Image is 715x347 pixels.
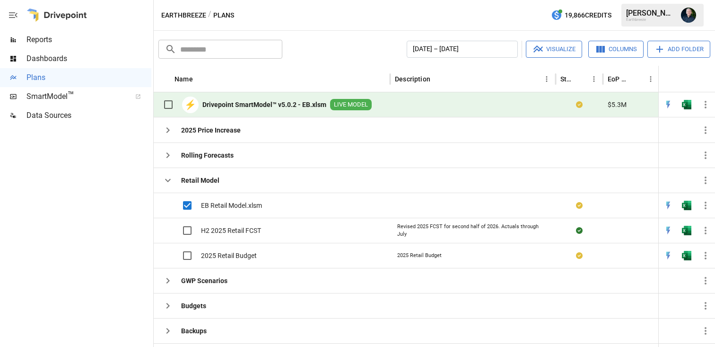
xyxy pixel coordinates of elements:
[626,9,675,18] div: [PERSON_NAME]
[181,176,219,185] b: Retail Model
[681,8,696,23] img: Tom Ferguson
[574,72,587,86] button: Sort
[407,41,518,58] button: [DATE] – [DATE]
[201,251,257,260] span: 2025 Retail Budget
[182,97,199,113] div: ⚡
[194,72,207,86] button: Sort
[663,251,673,260] div: Open in Quick Edit
[675,2,702,28] button: Tom Ferguson
[663,201,673,210] img: quick-edit-flash.b8aec18c.svg
[397,223,549,238] div: Revised 2025 FCST for second half of 2026. Actuals through July
[682,201,691,210] img: excel-icon.76473adf.svg
[588,41,644,58] button: Columns
[181,301,206,311] b: Budgets
[201,226,261,235] span: H2 2025 Retail FCST
[26,91,125,102] span: SmartModel
[202,100,326,109] b: Drivepoint SmartModel™ v5.0.2 - EB.xlsm
[26,53,151,64] span: Dashboards
[663,226,673,235] div: Open in Quick Edit
[26,72,151,83] span: Plans
[663,100,673,109] img: quick-edit-flash.b8aec18c.svg
[576,251,583,260] div: Your plan has changes in Excel that are not reflected in the Drivepoint Data Warehouse, select "S...
[626,18,675,22] div: Earthbreeze
[547,7,615,24] button: 19,866Credits
[608,75,630,83] div: EoP Cash
[682,226,691,235] img: excel-icon.76473adf.svg
[647,41,710,58] button: Add Folder
[663,100,673,109] div: Open in Quick Edit
[682,226,691,235] div: Open in Excel
[181,326,207,336] b: Backups
[395,75,430,83] div: Description
[397,252,442,259] div: 2025 Retail Budget
[540,72,553,86] button: Description column menu
[26,110,151,121] span: Data Sources
[682,100,691,109] img: excel-icon.76473adf.svg
[663,251,673,260] img: quick-edit-flash.b8aec18c.svg
[576,100,583,109] div: Your plan has changes in Excel that are not reflected in the Drivepoint Data Warehouse, select "S...
[682,251,691,260] img: excel-icon.76473adf.svg
[663,226,673,235] img: quick-edit-flash.b8aec18c.svg
[161,9,206,21] button: Earthbreeze
[174,75,193,83] div: Name
[702,72,715,86] button: Sort
[587,72,601,86] button: Status column menu
[208,9,211,21] div: /
[576,201,583,210] div: Your plan has changes in Excel that are not reflected in the Drivepoint Data Warehouse, select "S...
[663,201,673,210] div: Open in Quick Edit
[644,72,657,86] button: EoP Cash column menu
[682,251,691,260] div: Open in Excel
[181,276,227,285] b: GWP Scenarios
[201,201,262,210] span: EB Retail Model.xlsm
[181,151,234,160] b: Rolling Forecasts
[330,100,372,109] span: LIVE MODEL
[576,226,583,235] div: Sync complete
[682,100,691,109] div: Open in Excel
[431,72,445,86] button: Sort
[26,34,151,45] span: Reports
[682,201,691,210] div: Open in Excel
[560,75,573,83] div: Status
[68,89,74,101] span: ™
[631,72,644,86] button: Sort
[526,41,582,58] button: Visualize
[181,125,241,135] b: 2025 Price Increase
[565,9,611,21] span: 19,866 Credits
[608,100,627,109] span: $5.3M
